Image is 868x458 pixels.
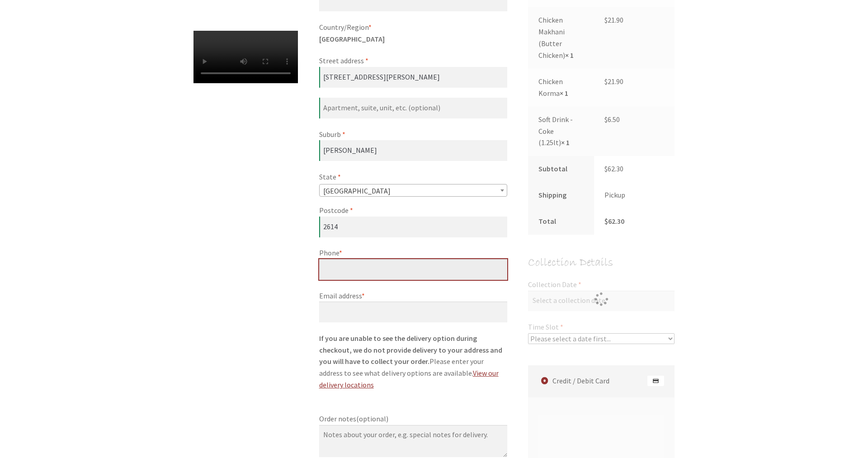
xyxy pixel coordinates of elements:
label: Street address [319,55,507,67]
label: Pickup [604,190,625,199]
strong: [GEOGRAPHIC_DATA] [319,34,385,43]
span: State [319,184,507,197]
td: Chicken Korma [528,69,594,107]
label: Phone [319,247,507,259]
label: Country/Region [319,22,507,33]
label: Suburb [319,129,507,141]
label: Order notes [319,413,507,425]
span: $ [604,164,608,173]
label: Credit / Debit Card [531,365,675,397]
span: Australian Capital Territory [320,184,507,197]
a: View our delivery locations [319,368,499,389]
label: Email address [319,290,507,302]
bdi: 21.90 [604,15,623,24]
strong: × 1 [561,138,570,147]
strong: If you are unable to see the delivery option during checkout, we do not provide delivery to your ... [319,334,502,366]
strong: × 1 [565,51,574,60]
bdi: 21.90 [604,77,623,86]
th: Subtotal [528,156,594,182]
span: $ [604,15,608,24]
img: Credit / Debit Card [647,375,664,386]
input: Apartment, suite, unit, etc. (optional) [319,98,507,118]
bdi: 62.30 [604,217,624,226]
span: $ [604,115,608,124]
strong: × 1 [560,89,568,98]
td: Chicken Makhani (Butter Chicken) [528,7,594,69]
input: House number and street name [319,67,507,88]
span: $ [604,217,608,226]
label: State [319,171,507,183]
span: $ [604,77,608,86]
label: Postcode [319,205,507,217]
p: Please enter your address to see what delivery options are available. [319,333,507,391]
th: Total [528,208,594,235]
td: Soft Drink - Coke (1.25lt) [528,107,594,156]
span: (optional) [356,414,388,423]
bdi: 6.50 [604,115,620,124]
th: Shipping [528,182,594,208]
bdi: 62.30 [604,164,623,173]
